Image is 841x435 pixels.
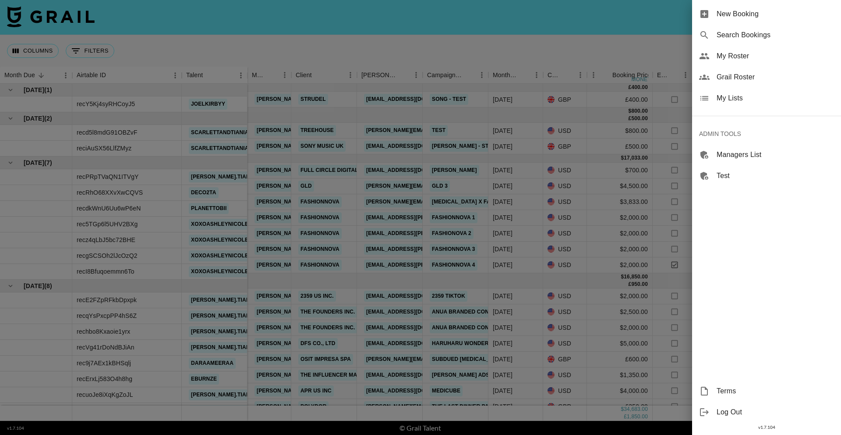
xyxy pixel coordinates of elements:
div: Managers List [692,144,841,165]
span: New Booking [717,9,834,19]
div: ADMIN TOOLS [692,123,841,144]
div: Terms [692,381,841,402]
span: My Roster [717,51,834,61]
div: Search Bookings [692,25,841,46]
div: Log Out [692,402,841,423]
span: Terms [717,386,834,396]
div: My Roster [692,46,841,67]
span: Test [717,171,834,181]
div: My Lists [692,88,841,109]
span: My Lists [717,93,834,103]
span: Grail Roster [717,72,834,82]
div: Test [692,165,841,186]
span: Managers List [717,150,834,160]
div: Grail Roster [692,67,841,88]
span: Log Out [717,407,834,417]
div: New Booking [692,4,841,25]
div: v 1.7.104 [692,423,841,432]
span: Search Bookings [717,30,834,40]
